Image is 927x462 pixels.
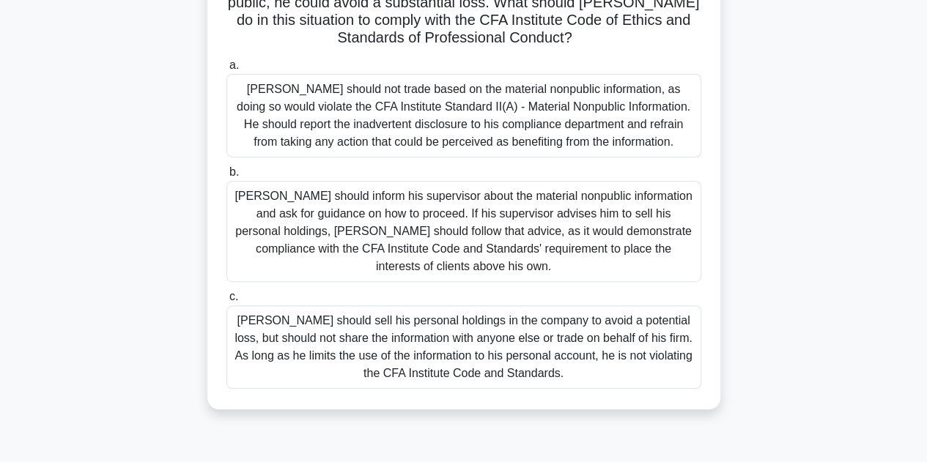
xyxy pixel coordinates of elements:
div: [PERSON_NAME] should not trade based on the material nonpublic information, as doing so would vio... [226,74,701,157]
span: a. [229,59,239,71]
span: c. [229,290,238,302]
div: [PERSON_NAME] should inform his supervisor about the material nonpublic information and ask for g... [226,181,701,282]
div: [PERSON_NAME] should sell his personal holdings in the company to avoid a potential loss, but sho... [226,305,701,389]
span: b. [229,165,239,178]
